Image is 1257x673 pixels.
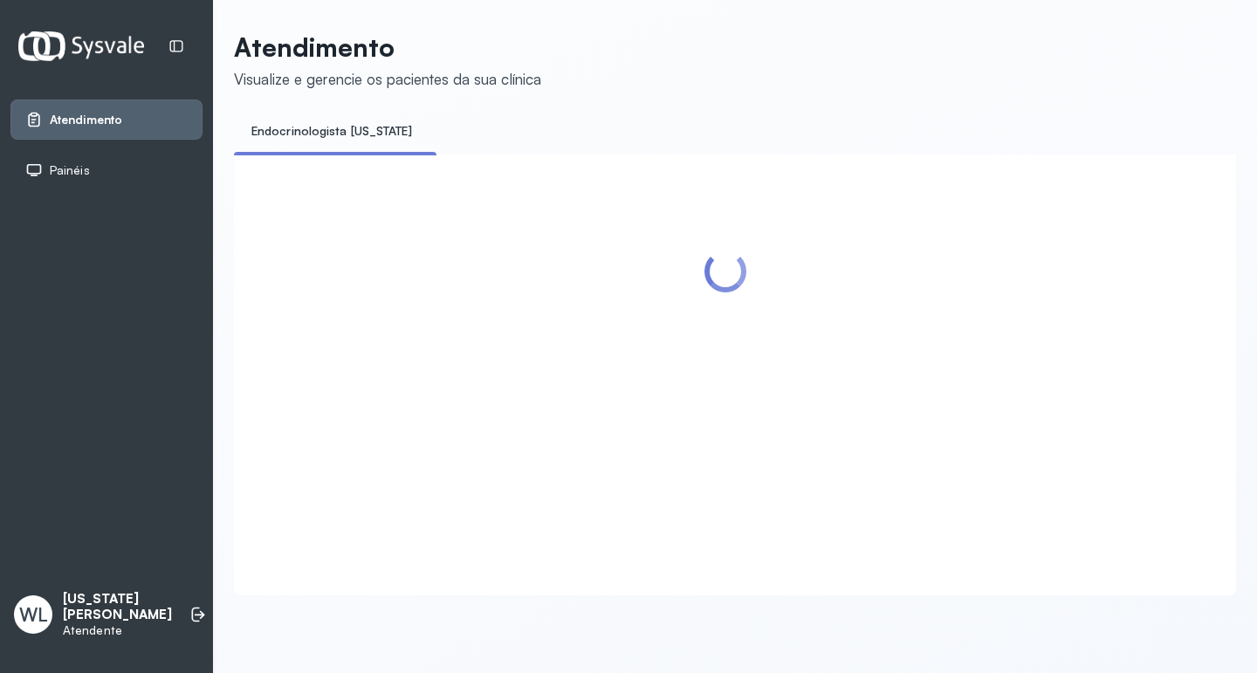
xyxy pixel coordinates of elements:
span: Painéis [50,163,90,178]
img: Logotipo do estabelecimento [18,31,144,60]
a: Atendimento [25,111,188,128]
p: Atendente [63,623,172,638]
div: Visualize e gerencie os pacientes da sua clínica [234,70,541,88]
span: Atendimento [50,113,122,127]
p: Atendimento [234,31,541,63]
p: [US_STATE] [PERSON_NAME] [63,591,172,624]
a: Endocrinologista [US_STATE] [234,117,429,146]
